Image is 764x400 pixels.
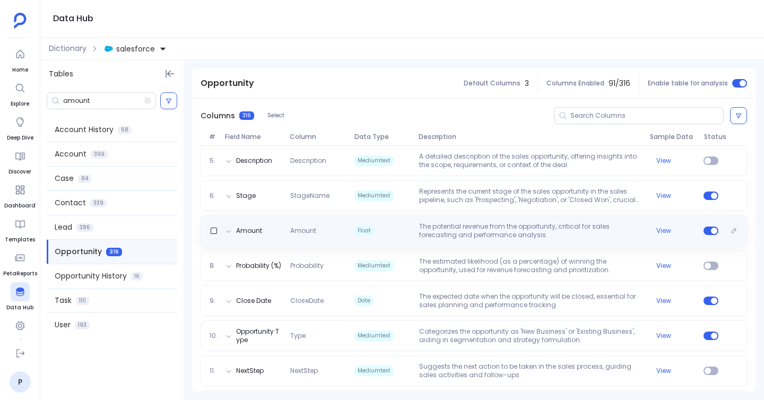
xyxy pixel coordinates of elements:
[285,133,350,141] span: Column
[7,112,33,142] a: Deep Dive
[354,190,394,201] span: Mediumtext
[3,269,37,278] span: PetaReports
[205,262,221,270] span: 8.
[415,222,646,239] p: The potential revenue from the opportunity, critical for sales forecasting and performance analysis.
[656,332,671,340] button: View
[354,366,394,376] span: Mediumtext
[656,227,671,235] button: View
[656,367,671,375] button: View
[205,332,221,340] span: 10.
[105,45,113,53] img: salesforce.svg
[354,260,394,271] span: Mediumtext
[76,297,89,305] span: 110
[205,156,221,165] span: 5.
[286,156,350,165] span: Description
[8,337,32,346] span: Settings
[3,248,37,278] a: PetaReports
[354,155,394,166] span: Mediumtext
[221,133,285,141] span: Field Name
[8,146,31,176] a: Discover
[656,262,671,270] button: View
[7,134,33,142] span: Deep Dive
[116,44,155,54] span: salesforce
[354,331,394,341] span: Mediumtext
[286,227,350,235] span: Amount
[286,367,350,375] span: NextStep
[205,297,221,305] span: 9.
[8,168,31,176] span: Discover
[656,297,671,305] button: View
[63,97,144,105] input: Search Tables/Columns
[6,303,33,312] span: Data Hub
[414,133,646,141] span: Description
[570,111,723,120] input: Search Columns
[464,79,520,88] span: Default Columns
[11,45,30,74] a: Home
[11,100,30,108] span: Explore
[91,150,108,159] span: 399
[236,327,281,344] button: Opportunity Type
[286,262,350,270] span: Probability
[55,295,72,306] span: Task
[415,187,646,204] p: Represents the current stage of the sales opportunity in the sales pipeline, such as 'Prospecting...
[55,197,86,208] span: Contact
[201,110,235,121] span: Columns
[415,257,646,274] p: The estimated likelihood (as a percentage) of winning the opportunity, used for revenue forecasti...
[726,223,741,238] button: Edit
[49,43,86,54] span: Dictionary
[415,327,646,344] p: Categorizes the opportunity as 'New Business' or 'Existing Business', aiding in segmentation and ...
[201,77,254,90] span: Opportunity
[236,367,264,375] button: NextStep
[11,79,30,108] a: Explore
[286,192,350,200] span: StageName
[10,371,31,393] a: P
[286,332,350,340] span: Type
[415,362,646,379] p: Suggests the next action to be taken in the sales process, guiding sales activities and follow-ups.
[55,246,102,257] span: Opportunity
[53,11,93,26] h1: Data Hub
[525,78,529,89] span: 3
[354,295,374,306] span: Date
[236,227,262,235] button: Amount
[609,78,630,89] span: 91 / 316
[55,222,72,233] span: Lead
[286,297,350,305] span: CloseDate
[8,316,32,346] a: Settings
[162,66,177,81] button: Hide Tables
[78,175,91,183] span: 84
[261,109,291,123] button: Select
[546,79,604,88] span: Columns Enabled
[75,321,90,329] span: 193
[656,156,671,165] button: View
[55,173,74,184] span: Case
[55,271,127,282] span: Opportunity History
[131,272,143,281] span: 16
[55,149,86,160] span: Account
[648,79,728,88] span: Enable table for analysis
[354,225,374,236] span: Float
[55,124,114,135] span: Account History
[102,40,169,57] button: salesforce
[118,126,132,134] span: 68
[5,236,35,244] span: Templates
[6,282,33,312] a: Data Hub
[106,248,122,256] span: 316
[236,156,272,165] button: Description
[415,152,646,169] p: A detailed description of the sales opportunity, offering insights into the scope, requirements, ...
[90,199,107,207] span: 339
[236,297,271,305] button: Close Date
[205,192,221,200] span: 6.
[11,66,30,74] span: Home
[415,292,646,309] p: The expected date when the opportunity will be closed, essential for sales planning and performan...
[236,192,256,200] button: Stage
[40,60,184,88] div: Tables
[4,202,36,210] span: Dashboard
[55,319,71,331] span: User
[656,192,671,200] button: View
[239,111,254,120] span: 316
[236,262,281,270] button: Probability (%)
[205,367,221,375] span: 11.
[205,133,221,141] span: #
[700,133,722,141] span: Status
[4,180,36,210] a: Dashboard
